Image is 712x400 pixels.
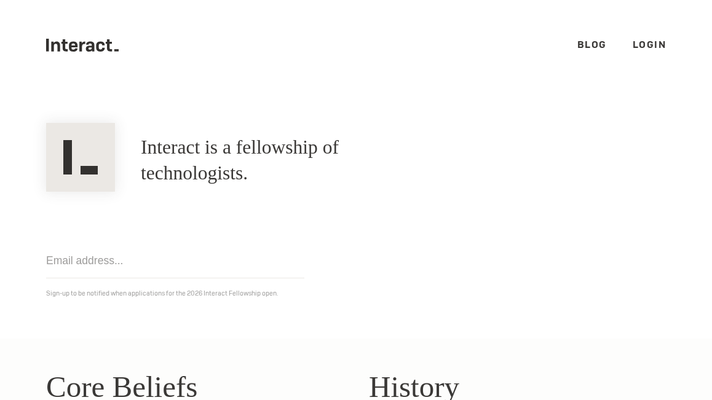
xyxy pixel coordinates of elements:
[633,38,667,51] a: Login
[46,243,304,278] input: Email address...
[141,135,432,186] h1: Interact is a fellowship of technologists.
[577,38,607,51] a: Blog
[46,123,115,192] img: Interact Logo
[46,287,666,300] p: Sign-up to be notified when applications for the 2026 Interact Fellowship open.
